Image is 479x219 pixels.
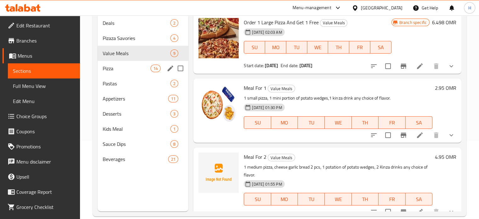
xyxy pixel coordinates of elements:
[98,91,189,106] div: Appetizers11
[247,43,263,52] span: SU
[268,43,284,52] span: MO
[408,118,430,127] span: SA
[244,163,432,179] p: 1 medium pizza, cheese garlic bread 2 pcs, 1 potation of potato wedges, 2 Kinza drinks any choice...
[244,152,266,162] span: Meal For 2
[300,118,322,127] span: TU
[244,83,266,93] span: Meal For 1
[244,61,264,70] span: Start date:
[8,94,80,109] a: Edit Menu
[416,62,424,70] a: Edit menu item
[8,63,80,78] a: Sections
[429,128,444,143] button: delete
[274,118,295,127] span: MO
[3,48,80,63] a: Menus
[247,118,268,127] span: SU
[352,193,379,205] button: TH
[244,94,432,102] p: 1 small pizza, 1 mini portion of potato wedges,1 kinza drink any choice of flavor.
[268,154,295,161] span: Value Meals
[18,52,75,60] span: Menus
[265,41,286,54] button: MO
[352,116,379,129] button: TH
[3,33,80,48] a: Branches
[3,139,80,154] a: Promotions
[379,116,405,129] button: FR
[354,195,376,204] span: TH
[103,34,171,42] div: Pizaza Savories
[265,61,278,70] b: [DATE]
[3,124,80,139] a: Coupons
[396,128,411,143] button: Branch-specific-item
[244,193,271,205] button: SU
[468,4,471,11] span: H
[198,84,239,124] img: Meal For 1
[171,111,178,117] span: 3
[247,195,268,204] span: SU
[98,46,189,61] div: Value Meals9
[354,118,376,127] span: TH
[381,205,395,218] span: Select to update
[244,41,265,54] button: SU
[370,41,391,54] button: SA
[16,112,75,120] span: Choice Groups
[249,105,284,111] span: [DATE] 01:30 PM
[298,193,325,205] button: TU
[170,19,178,27] div: items
[168,96,178,102] span: 11
[244,18,319,27] span: Order 1 Large Pizza And Get 1 Free
[396,59,411,74] button: Branch-specific-item
[171,35,178,41] span: 4
[249,181,284,187] span: [DATE] 01:55 PM
[373,43,389,52] span: SA
[271,193,298,205] button: MO
[349,41,370,54] button: FR
[16,22,75,29] span: Edit Restaurant
[198,153,239,193] img: Meal For 2
[381,195,403,204] span: FR
[3,184,80,199] a: Coverage Report
[444,128,459,143] button: show more
[103,125,171,133] div: Kids Meal
[16,203,75,211] span: Grocery Checklist
[168,95,178,102] div: items
[268,85,295,92] span: Value Meals
[170,140,178,148] div: items
[170,125,178,133] div: items
[435,153,456,161] h6: 4.95 OMR
[327,118,349,127] span: WE
[166,64,175,73] button: edit
[325,193,351,205] button: WE
[103,95,168,102] div: Appetizers
[103,65,151,72] div: Pizza
[381,118,403,127] span: FR
[98,106,189,121] div: Desserts3
[381,129,395,142] span: Select to update
[327,195,349,204] span: WE
[170,80,178,87] div: items
[416,208,424,216] a: Edit menu item
[271,116,298,129] button: MO
[16,37,75,44] span: Branches
[16,143,75,150] span: Promotions
[151,66,160,72] span: 14
[432,18,456,27] h6: 6.498 OMR
[13,82,75,90] span: Full Menu View
[103,155,168,163] span: Beverages
[13,97,75,105] span: Edit Menu
[103,110,171,118] span: Desserts
[171,81,178,87] span: 2
[171,141,178,147] span: 8
[289,43,305,52] span: TU
[103,19,171,27] span: Deals
[151,65,161,72] div: items
[103,49,171,57] span: Value Meals
[98,13,189,169] nav: Menu sections
[3,154,80,169] a: Menu disclaimer
[397,20,429,26] span: Branch specific
[98,136,189,152] div: Sauce Dips8
[168,155,178,163] div: items
[170,49,178,57] div: items
[8,78,80,94] a: Full Menu View
[98,15,189,31] div: Deals2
